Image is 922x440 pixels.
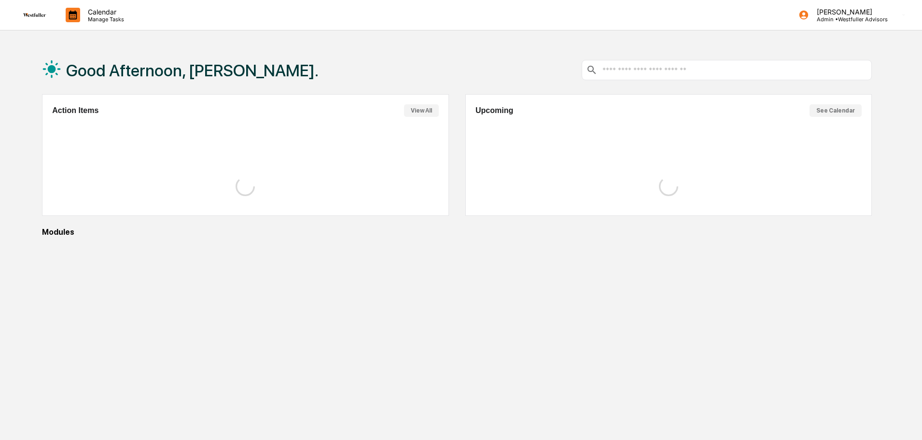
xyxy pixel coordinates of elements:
h2: Upcoming [475,106,513,115]
p: [PERSON_NAME] [809,8,888,16]
h1: Good Afternoon, [PERSON_NAME]. [66,61,319,80]
div: Modules [42,227,872,237]
p: Admin • Westfuller Advisors [809,16,888,23]
img: logo [23,13,46,17]
button: See Calendar [810,104,862,117]
button: View All [404,104,439,117]
h2: Action Items [52,106,98,115]
p: Manage Tasks [80,16,129,23]
p: Calendar [80,8,129,16]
